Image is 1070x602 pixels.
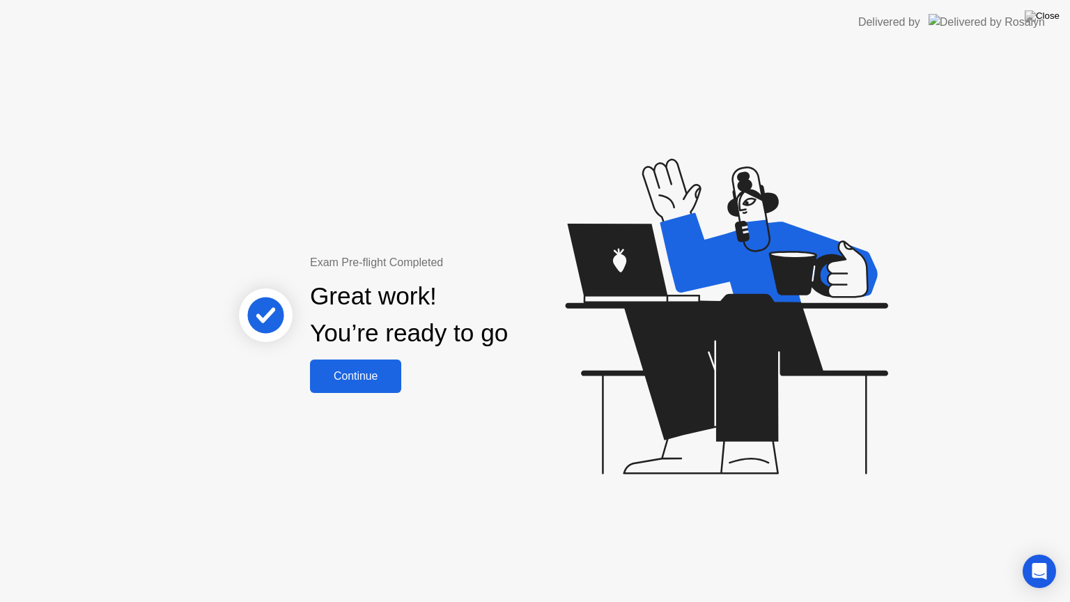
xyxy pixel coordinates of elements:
[929,14,1045,30] img: Delivered by Rosalyn
[858,14,920,31] div: Delivered by
[314,370,397,383] div: Continue
[1025,10,1060,22] img: Close
[310,278,508,352] div: Great work! You’re ready to go
[310,254,598,271] div: Exam Pre-flight Completed
[1023,555,1056,588] div: Open Intercom Messenger
[310,360,401,393] button: Continue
